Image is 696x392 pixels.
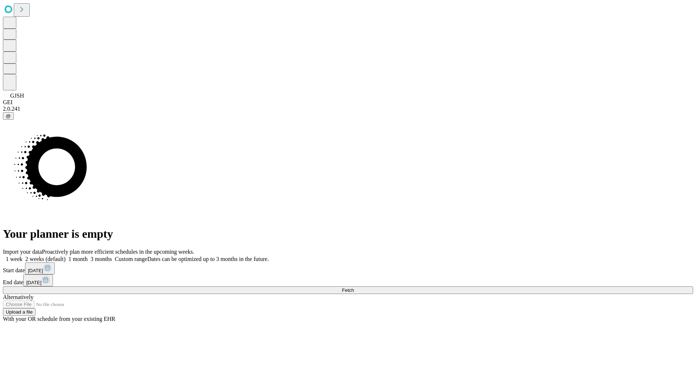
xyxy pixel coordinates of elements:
span: Fetch [342,287,354,293]
span: Import your data [3,249,42,255]
span: 3 months [91,256,112,262]
div: 2.0.241 [3,106,693,112]
span: [DATE] [26,280,41,285]
button: Fetch [3,286,693,294]
span: [DATE] [28,268,43,273]
div: GEI [3,99,693,106]
span: 1 month [69,256,88,262]
span: Alternatively [3,294,33,300]
button: [DATE] [23,274,53,286]
span: 2 weeks (default) [25,256,66,262]
button: [DATE] [25,262,55,274]
span: GJSH [10,93,24,99]
span: With your OR schedule from your existing EHR [3,316,115,322]
button: @ [3,112,14,120]
h1: Your planner is empty [3,227,693,241]
button: Upload a file [3,308,36,316]
div: End date [3,274,693,286]
div: Start date [3,262,693,274]
span: Dates can be optimized up to 3 months in the future. [147,256,269,262]
span: 1 week [6,256,22,262]
span: Proactively plan more efficient schedules in the upcoming weeks. [42,249,194,255]
span: Custom range [115,256,147,262]
span: @ [6,113,11,119]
